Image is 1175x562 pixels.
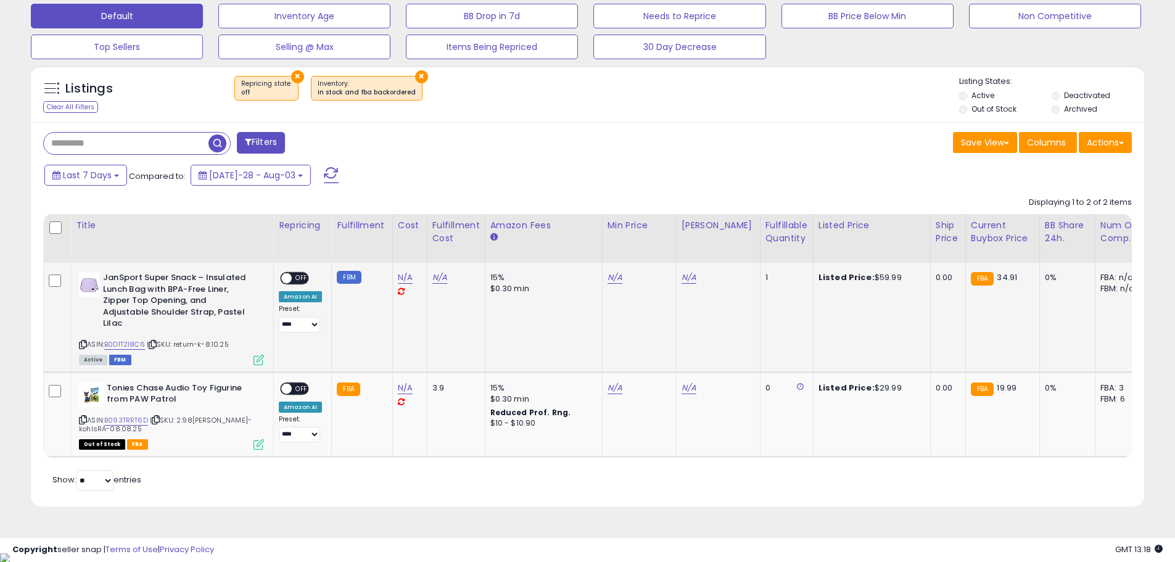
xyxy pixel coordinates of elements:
[432,382,476,394] div: 3.9
[104,339,145,350] a: B0D1T218C6
[593,35,765,59] button: 30 Day Decrease
[218,4,390,28] button: Inventory Age
[971,104,1016,114] label: Out of Stock
[818,272,921,283] div: $59.99
[1045,272,1086,283] div: 0%
[241,88,292,97] div: off
[79,415,252,434] span: | SKU: 2.98[PERSON_NAME]-kohlsRA-08.08.25
[12,544,214,556] div: seller snap | |
[682,271,696,284] a: N/A
[1100,394,1141,405] div: FBM: 6
[406,4,578,28] button: BB Drop in 7d
[147,339,229,349] span: | SKU: return-k-8.10.25
[79,382,104,407] img: 41GUSx1UwbL._SL40_.jpg
[971,90,994,101] label: Active
[63,169,112,181] span: Last 7 Days
[129,170,186,182] span: Compared to:
[279,305,322,333] div: Preset:
[279,402,322,413] div: Amazon AI
[398,271,413,284] a: N/A
[818,382,875,394] b: Listed Price:
[490,382,593,394] div: 15%
[52,474,141,486] span: Show: entries
[608,271,622,284] a: N/A
[997,382,1016,394] span: 19.99
[682,219,755,232] div: [PERSON_NAME]
[31,35,203,59] button: Top Sellers
[1027,136,1066,149] span: Columns
[241,79,292,97] span: Repricing state :
[44,165,127,186] button: Last 7 Days
[279,219,326,232] div: Repricing
[971,272,994,286] small: FBA
[337,382,360,396] small: FBA
[103,272,253,333] b: JanSport Super Snack – Insulated Lunch Bag with BPA-Free Liner, Zipper Top Opening, and Adjustabl...
[490,418,593,429] div: $10 - $10.90
[936,219,960,245] div: Ship Price
[12,543,57,555] strong: Copyright
[279,415,322,443] div: Preset:
[1064,90,1110,101] label: Deactivated
[593,4,765,28] button: Needs to Reprice
[997,271,1017,283] span: 34.91
[936,382,956,394] div: 0.00
[818,271,875,283] b: Listed Price:
[969,4,1141,28] button: Non Competitive
[432,219,480,245] div: Fulfillment Cost
[971,219,1034,245] div: Current Buybox Price
[1100,272,1141,283] div: FBA: n/a
[279,291,322,302] div: Amazon AI
[490,407,571,418] b: Reduced Prof. Rng.
[1019,132,1077,153] button: Columns
[1045,382,1086,394] div: 0%
[1100,382,1141,394] div: FBA: 3
[337,271,361,284] small: FBM
[765,382,804,394] div: 0
[1100,283,1141,294] div: FBM: n/a
[971,382,994,396] small: FBA
[781,4,954,28] button: BB Price Below Min
[818,382,921,394] div: $29.99
[406,35,578,59] button: Items Being Repriced
[1064,104,1097,114] label: Archived
[953,132,1017,153] button: Save View
[936,272,956,283] div: 0.00
[1079,132,1132,153] button: Actions
[318,88,416,97] div: in stock and fba backordered
[1029,197,1132,209] div: Displaying 1 to 2 of 2 items
[1045,219,1090,245] div: BB Share 24h.
[490,219,597,232] div: Amazon Fees
[432,271,447,284] a: N/A
[104,415,148,426] a: B093TRRT6D
[490,272,593,283] div: 15%
[682,382,696,394] a: N/A
[292,273,311,284] span: OFF
[127,439,148,450] span: FBA
[191,165,311,186] button: [DATE]-28 - Aug-03
[490,394,593,405] div: $0.30 min
[79,382,264,448] div: ASIN:
[237,132,285,154] button: Filters
[292,383,311,394] span: OFF
[76,219,268,232] div: Title
[337,219,387,232] div: Fulfillment
[209,169,295,181] span: [DATE]-28 - Aug-03
[1115,543,1163,555] span: 2025-08-11 13:18 GMT
[608,219,671,232] div: Min Price
[415,70,428,83] button: ×
[109,355,131,365] span: FBM
[398,382,413,394] a: N/A
[818,219,925,232] div: Listed Price
[160,543,214,555] a: Privacy Policy
[79,272,264,363] div: ASIN:
[318,79,416,97] span: Inventory :
[79,355,107,365] span: All listings currently available for purchase on Amazon
[291,70,304,83] button: ×
[490,283,593,294] div: $0.30 min
[218,35,390,59] button: Selling @ Max
[31,4,203,28] button: Default
[43,101,98,113] div: Clear All Filters
[107,382,257,408] b: Tonies Chase Audio Toy Figurine from PAW Patrol
[765,219,808,245] div: Fulfillable Quantity
[765,272,804,283] div: 1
